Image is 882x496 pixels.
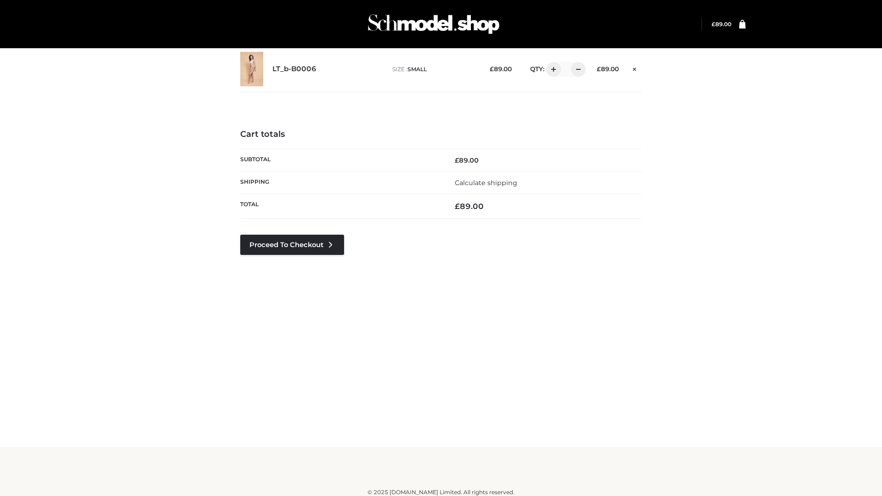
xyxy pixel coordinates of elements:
div: QTY: [521,62,582,77]
span: £ [597,65,601,73]
p: size : [392,65,475,73]
bdi: 89.00 [455,202,484,211]
h4: Cart totals [240,130,642,140]
span: £ [455,202,460,211]
th: Total [240,194,441,219]
a: Calculate shipping [455,179,517,187]
span: SMALL [407,66,427,73]
span: £ [490,65,494,73]
th: Shipping [240,171,441,194]
bdi: 89.00 [712,21,731,28]
img: Schmodel Admin 964 [365,6,503,42]
span: £ [712,21,715,28]
a: Remove this item [628,62,642,74]
bdi: 89.00 [597,65,619,73]
th: Subtotal [240,149,441,171]
bdi: 89.00 [455,156,479,164]
bdi: 89.00 [490,65,512,73]
a: LT_b-B0006 [272,65,317,73]
span: £ [455,156,459,164]
a: Proceed to Checkout [240,235,344,255]
a: £89.00 [712,21,731,28]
